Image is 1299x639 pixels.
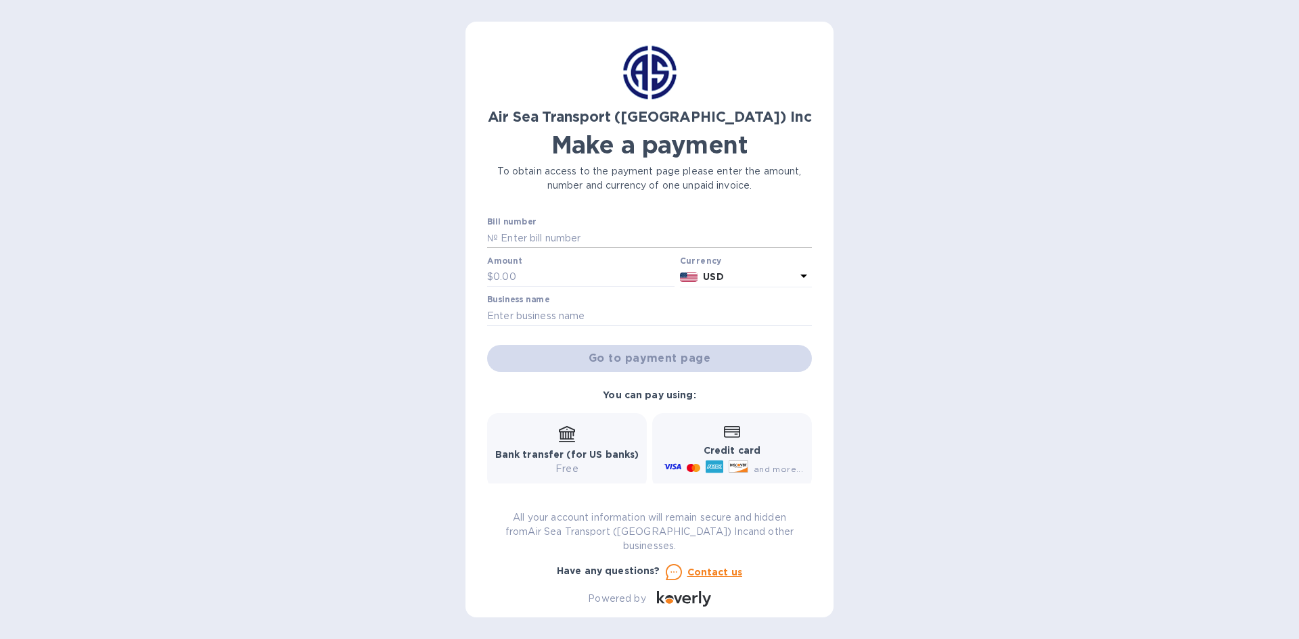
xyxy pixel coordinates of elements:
b: You can pay using: [603,389,696,400]
u: Contact us [687,567,743,577]
p: Powered by [588,592,645,606]
p: № [487,231,498,245]
p: To obtain access to the payment page please enter the amount, number and currency of one unpaid i... [487,164,812,193]
h1: Make a payment [487,131,812,159]
input: 0.00 [493,267,675,287]
p: All your account information will remain secure and hidden from Air Sea Transport ([GEOGRAPHIC_DA... [487,511,812,553]
p: $ [487,270,493,284]
b: Air Sea Transport ([GEOGRAPHIC_DATA]) Inc [488,108,812,125]
label: Amount [487,257,522,265]
span: and more... [754,464,803,474]
input: Enter bill number [498,228,812,248]
b: Bank transfer (for US banks) [495,449,639,460]
b: USD [703,271,723,282]
b: Have any questions? [557,565,660,576]
b: Currency [680,256,722,266]
input: Enter business name [487,306,812,326]
img: USD [680,273,698,282]
label: Business name [487,296,549,304]
label: Bill number [487,218,536,227]
b: Credit card [704,445,760,456]
p: Free [495,462,639,476]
